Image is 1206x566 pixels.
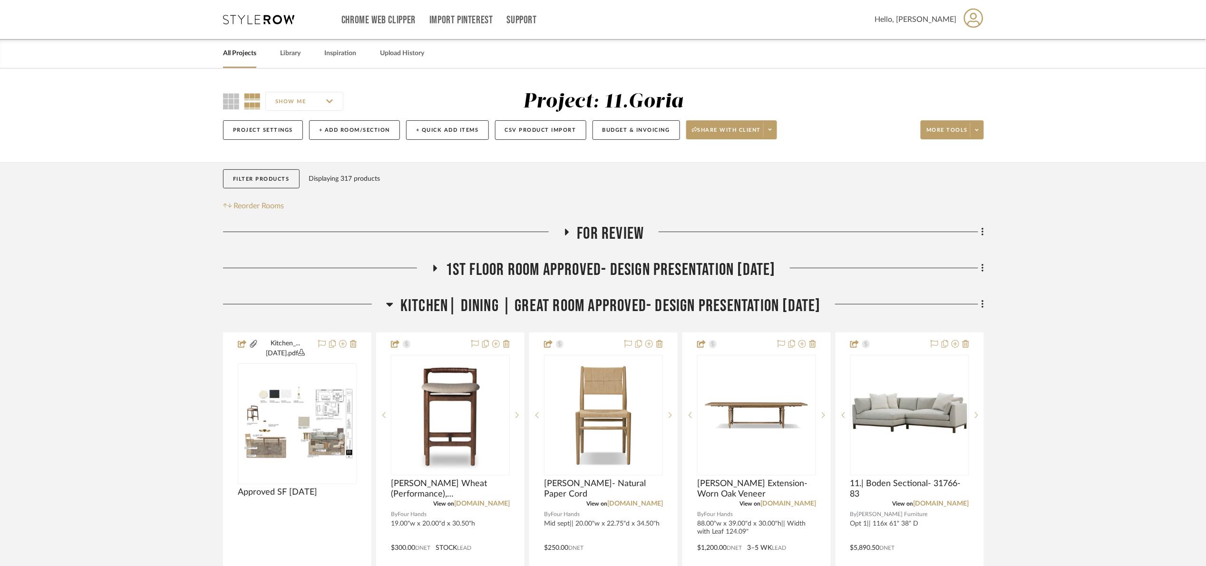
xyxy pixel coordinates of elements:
[857,510,928,519] span: [PERSON_NAME] Furniture
[914,500,969,507] a: [DOMAIN_NAME]
[223,169,300,189] button: Filter Products
[544,510,551,519] span: By
[593,120,680,140] button: Budget & Invoicing
[586,501,607,507] span: View on
[280,47,301,60] a: Library
[850,478,969,499] span: 11.| Boden Sectional- 31766-83
[544,478,663,499] span: [PERSON_NAME]- Natural Paper Cord
[454,500,510,507] a: [DOMAIN_NAME]
[686,120,778,139] button: Share with client
[607,500,663,507] a: [DOMAIN_NAME]
[704,510,733,519] span: Four Hands
[380,47,424,60] a: Upload History
[545,357,662,474] img: Dan- Natural Paper Cord
[391,478,510,499] span: [PERSON_NAME] Wheat (Performance), [PERSON_NAME], Sonoma Coco
[309,120,400,140] button: + Add Room/Section
[446,260,776,280] span: 1st floor room Approved- Design Presentation [DATE]
[507,16,537,24] a: Support
[324,47,356,60] a: Inspiration
[851,357,968,474] img: 11.| Boden Sectional- 31766-83
[698,357,815,474] img: Liam Extension- Worn Oak Veneer
[692,127,761,141] span: Share with client
[760,500,816,507] a: [DOMAIN_NAME]
[400,296,821,316] span: Kitchen| Dining | Great room Approved- Design Presentation [DATE]
[875,14,957,25] span: Hello, [PERSON_NAME]
[523,92,683,112] div: Project: 11.Goria
[238,364,356,484] div: 0
[234,200,284,212] span: Reorder Rooms
[697,510,704,519] span: By
[433,501,454,507] span: View on
[429,16,493,24] a: Import Pinterest
[921,120,984,139] button: More tools
[258,339,312,359] button: Kitchen_... [DATE].pdf
[238,487,317,498] span: Approved SF [DATE]
[223,120,303,140] button: Project Settings
[406,120,489,140] button: + Quick Add Items
[398,510,427,519] span: Four Hands
[926,127,968,141] span: More tools
[309,169,380,188] div: Displaying 317 products
[223,47,256,60] a: All Projects
[697,478,816,499] span: [PERSON_NAME] Extension- Worn Oak Veneer
[391,510,398,519] span: By
[341,16,416,24] a: Chrome Web Clipper
[577,224,644,244] span: For review
[391,355,509,475] div: 0
[392,357,509,474] img: Brady- Alcala Wheat (Performance), Sienna Brown, Sonoma Coco
[739,501,760,507] span: View on
[495,120,586,140] button: CSV Product Import
[893,501,914,507] span: View on
[850,510,857,519] span: By
[239,386,356,461] img: Approved SF 06.06.25
[551,510,580,519] span: Four Hands
[223,200,284,212] button: Reorder Rooms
